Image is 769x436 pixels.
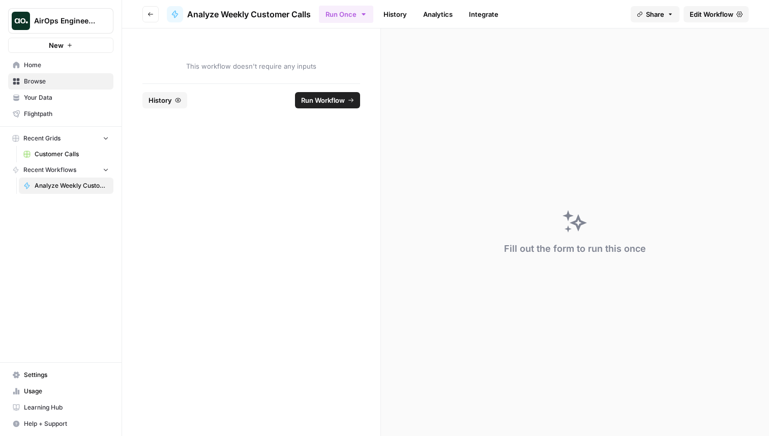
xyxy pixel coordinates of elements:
button: Run Workflow [295,92,360,108]
span: Edit Workflow [690,9,733,19]
span: Run Workflow [301,95,345,105]
a: Your Data [8,90,113,106]
button: History [142,92,187,108]
a: Integrate [463,6,505,22]
span: Help + Support [24,419,109,428]
a: History [377,6,413,22]
span: History [149,95,172,105]
a: Edit Workflow [684,6,749,22]
span: AirOps Engineering [34,16,96,26]
span: Home [24,61,109,70]
a: Learning Hub [8,399,113,416]
span: Flightpath [24,109,109,119]
img: AirOps Engineering Logo [12,12,30,30]
span: New [49,40,64,50]
span: Customer Calls [35,150,109,159]
a: Flightpath [8,106,113,122]
span: Settings [24,370,109,380]
span: This workflow doesn't require any inputs [142,61,360,71]
a: Home [8,57,113,73]
button: Share [631,6,679,22]
span: Your Data [24,93,109,102]
span: Share [646,9,664,19]
span: Analyze Weekly Customer Calls [35,181,109,190]
a: Browse [8,73,113,90]
span: Browse [24,77,109,86]
button: Workspace: AirOps Engineering [8,8,113,34]
span: Analyze Weekly Customer Calls [187,8,311,20]
span: Recent Grids [23,134,61,143]
button: Run Once [319,6,373,23]
span: Learning Hub [24,403,109,412]
a: Analytics [417,6,459,22]
a: Analyze Weekly Customer Calls [167,6,311,22]
button: Recent Grids [8,131,113,146]
a: Customer Calls [19,146,113,162]
button: Recent Workflows [8,162,113,178]
button: New [8,38,113,53]
a: Analyze Weekly Customer Calls [19,178,113,194]
a: Usage [8,383,113,399]
a: Settings [8,367,113,383]
span: Usage [24,387,109,396]
div: Fill out the form to run this once [504,242,646,256]
span: Recent Workflows [23,165,76,175]
button: Help + Support [8,416,113,432]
